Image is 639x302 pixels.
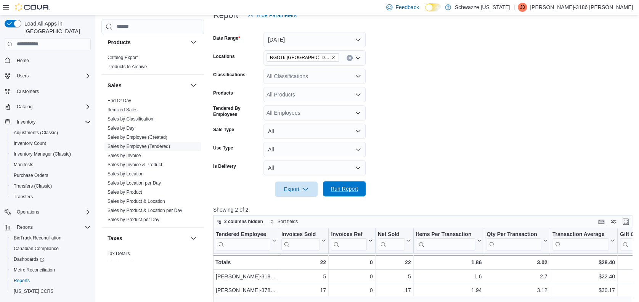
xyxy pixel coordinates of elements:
div: $30.17 [552,286,615,295]
span: Sales by Invoice & Product [108,162,162,168]
span: Users [17,73,29,79]
a: Dashboards [11,255,47,264]
span: Home [17,58,29,64]
button: Inventory Manager (Classic) [8,149,94,159]
h3: Products [108,39,131,46]
span: Inventory [17,119,35,125]
div: Totals [215,258,276,267]
div: Jessie-3186 Lorentz [518,3,527,12]
span: Adjustments (Classic) [11,128,91,137]
button: Adjustments (Classic) [8,127,94,138]
button: Items Per Transaction [416,231,482,250]
a: Tax Exemptions [108,260,140,265]
button: Transfers (Classic) [8,181,94,191]
p: Showing 2 of 2 [213,206,636,214]
a: Reports [11,276,33,285]
a: Sales by Invoice [108,153,141,158]
div: Net Sold [378,231,405,238]
a: Sales by Employee (Tendered) [108,144,170,149]
h3: Taxes [108,235,122,242]
button: Customers [2,86,94,97]
span: Tax Exemptions [108,260,140,266]
span: Inventory Count [14,140,46,146]
a: Inventory Manager (Classic) [11,149,74,159]
label: Use Type [213,145,233,151]
span: Run Report [331,185,358,193]
button: Users [2,71,94,81]
button: Users [14,71,32,80]
div: 1.86 [416,258,482,267]
button: Keyboard shortcuts [597,217,606,226]
span: Sales by Classification [108,116,153,122]
span: BioTrack Reconciliation [14,235,61,241]
a: Sales by Location [108,171,144,177]
button: Taxes [189,234,198,243]
button: All [263,160,366,175]
span: Hide Parameters [257,11,297,19]
div: 17 [281,286,326,295]
button: Sales [189,81,198,90]
span: Metrc Reconciliation [14,267,55,273]
a: Canadian Compliance [11,244,62,253]
button: Open list of options [355,92,361,98]
span: [US_STATE] CCRS [14,288,53,294]
span: Sales by Product per Day [108,217,159,223]
button: Net Sold [378,231,411,250]
span: Tax Details [108,251,130,257]
span: Dashboards [11,255,91,264]
div: 17 [378,286,411,295]
p: [PERSON_NAME]-3186 [PERSON_NAME] [530,3,633,12]
a: Inventory Count [11,139,49,148]
a: Sales by Employee (Created) [108,135,167,140]
span: Reports [11,276,91,285]
span: RGO16 Alamogordo [267,53,339,62]
button: Products [108,39,187,46]
span: Home [14,56,91,65]
span: Reports [14,278,30,284]
button: Reports [14,223,36,232]
div: Items Per Transaction [416,231,476,238]
div: Qty Per Transaction [486,231,541,238]
span: Sales by Location [108,171,144,177]
a: Sales by Product per Day [108,217,159,222]
a: BioTrack Reconciliation [11,233,64,243]
span: Feedback [395,3,419,11]
span: Sales by Product & Location per Day [108,207,182,214]
span: J3 [520,3,525,12]
span: Catalog [17,104,32,110]
div: [PERSON_NAME]-3782 [PERSON_NAME] [216,286,276,295]
button: [DATE] [263,32,366,47]
a: Sales by Invoice & Product [108,162,162,167]
a: End Of Day [108,98,131,103]
div: Invoices Ref [331,231,366,238]
button: All [263,124,366,139]
button: Hide Parameters [244,8,300,23]
input: Dark Mode [425,3,441,11]
button: Enter fullscreen [621,217,630,226]
button: Home [2,55,94,66]
span: Sales by Day [108,125,135,131]
span: Sort fields [278,218,298,225]
label: Sale Type [213,127,234,133]
label: Is Delivery [213,163,236,169]
span: Transfers [14,194,33,200]
span: Adjustments (Classic) [14,130,58,136]
button: Manifests [8,159,94,170]
button: BioTrack Reconciliation [8,233,94,243]
span: Sales by Product [108,189,142,195]
div: 3.02 [486,258,547,267]
span: Customers [14,87,91,96]
button: Operations [14,207,42,217]
span: Operations [17,209,39,215]
div: Taxes [101,249,204,270]
span: Transfers [11,192,91,201]
button: Sort fields [267,217,301,226]
button: Export [275,182,318,197]
button: Inventory [14,117,39,127]
div: Invoices Sold [281,231,320,250]
span: Export [279,182,313,197]
a: Sales by Product & Location [108,199,165,204]
div: 22 [281,258,326,267]
span: Sales by Employee (Created) [108,134,167,140]
a: Dashboards [8,254,94,265]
